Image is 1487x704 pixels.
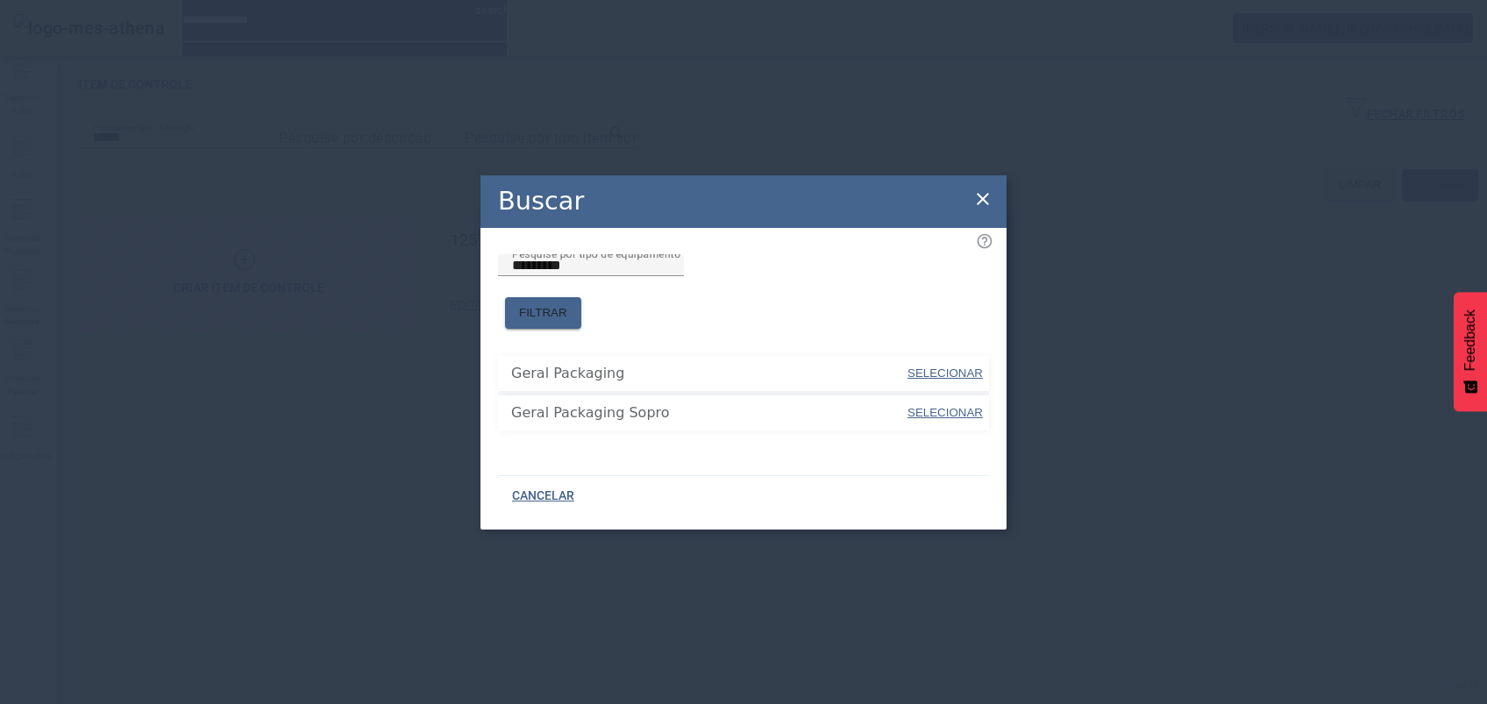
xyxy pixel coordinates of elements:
[907,406,983,419] span: SELECIONAR
[906,358,985,389] button: SELECIONAR
[1462,309,1478,371] span: Feedback
[511,363,906,384] span: Geral Packaging
[511,402,906,423] span: Geral Packaging Sopro
[505,297,581,329] button: FILTRAR
[512,247,680,260] mat-label: Pesquise por tipo de equipamento
[498,182,584,220] h2: Buscar
[498,480,588,512] button: CANCELAR
[1454,292,1487,411] button: Feedback - Mostrar pesquisa
[906,397,985,429] button: SELECIONAR
[512,487,574,505] span: CANCELAR
[519,304,567,322] span: FILTRAR
[907,366,983,380] span: SELECIONAR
